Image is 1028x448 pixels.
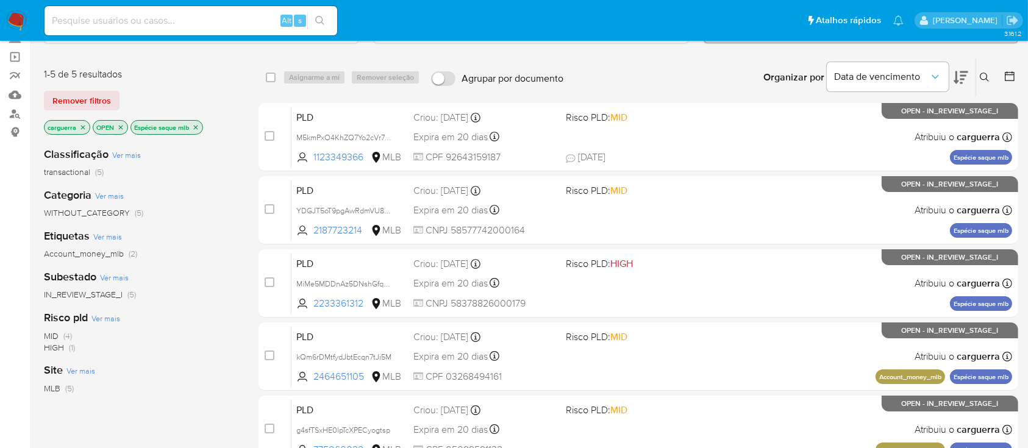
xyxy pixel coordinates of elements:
span: Alt [282,15,291,26]
span: s [298,15,302,26]
button: search-icon [307,12,332,29]
span: 3.161.2 [1004,29,1022,38]
input: Pesquise usuários ou casos... [45,13,337,29]
a: Sair [1006,14,1019,27]
a: Notificações [893,15,904,26]
p: carlos.guerra@mercadopago.com.br [933,15,1002,26]
span: Atalhos rápidos [816,14,881,27]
